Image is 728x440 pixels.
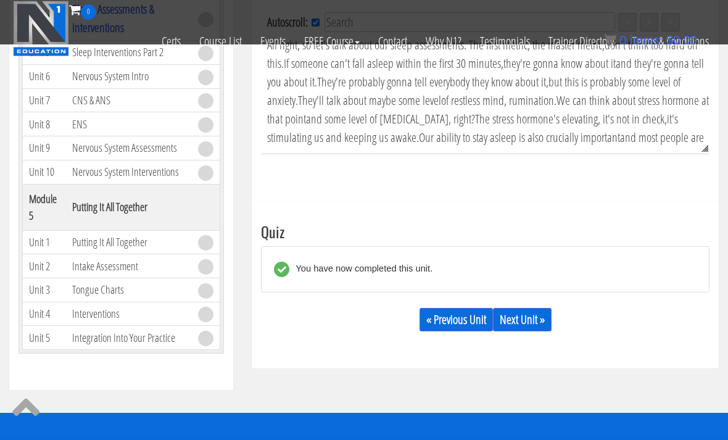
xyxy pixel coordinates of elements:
[295,20,369,63] a: FREE Course
[666,33,697,47] bdi: 0.00
[190,20,251,63] a: Course List
[604,33,697,47] a: 0 items: $0.00
[493,308,552,331] a: Next Unit »
[369,20,416,63] a: Contact
[604,34,616,46] img: icon11.png
[66,302,192,326] td: Interventions
[289,262,432,277] div: You have now completed this unit.
[66,112,192,136] td: ENS
[416,20,471,63] a: Why N1?
[619,33,626,47] span: 0
[23,64,66,88] td: Unit 6
[23,112,66,136] td: Unit 8
[503,55,616,72] span: they're gonna know about it
[306,110,475,127] span: and some level of [MEDICAL_DATA], right?
[23,326,66,350] td: Unit 5
[630,33,663,47] span: items:
[23,302,66,326] td: Unit 4
[420,308,493,331] a: « Previous Unit
[66,136,192,160] td: Nervous System Assessments
[23,254,66,278] td: Unit 2
[475,110,667,127] span: The stress hormone's elevating, it's not in check,
[23,160,66,184] td: Unit 10
[13,1,69,56] img: n1-education
[623,20,718,63] a: Terms & Conditions
[66,184,192,230] th: Putting It All Together
[23,278,66,302] td: Unit 3
[251,20,295,63] a: Events
[419,129,620,146] span: Our ability to stay asleep is also crucially important
[66,88,192,112] td: CNS & ANS
[66,254,192,278] td: Intake Assessment
[471,20,539,63] a: Testimonials
[539,20,623,63] a: Trainer Directory
[69,1,96,18] a: 0
[66,160,192,184] td: Nervous System Interventions
[152,20,190,63] a: Certs
[23,136,66,160] td: Unit 9
[81,4,96,20] span: 0
[66,278,192,302] td: Tongue Charts
[66,64,192,88] td: Nervous System Intro
[23,88,66,112] td: Unit 7
[66,326,192,350] td: Integration Into Your Practice
[23,184,66,230] th: Module 5
[666,33,673,47] span: $
[66,230,192,254] td: Putting It All Together
[317,73,548,90] span: They're probably gonna tell everybody they know about it,
[441,92,556,109] span: of restless mind, rumination.
[298,92,441,109] span: They'll talk about maybe some level
[261,223,709,239] h3: Quiz
[23,230,66,254] td: Unit 1
[284,55,503,72] span: If someone can't fall asleep within the first 30 minutes,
